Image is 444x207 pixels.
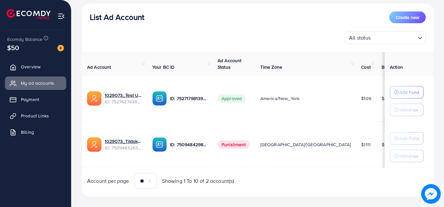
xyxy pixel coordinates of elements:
div: <span class='underline'>1029073_Tiktok2_1748438458997</span></br>7509485263203893266 [105,138,142,151]
span: Ecomdy Balance [7,36,42,43]
span: My ad accounts [21,80,54,86]
img: ic-ba-acc.ded83a64.svg [152,91,167,106]
a: Payment [5,93,66,106]
a: My ad accounts [5,77,66,90]
p: Withdraw [399,106,418,114]
span: Account per page [87,177,129,185]
span: Action [390,64,403,70]
p: Add Fund [399,88,419,96]
span: Ad Account [87,64,111,70]
img: ic-ads-acc.e4c84228.svg [87,91,101,106]
button: Create new [389,11,426,23]
img: image [57,45,64,51]
span: All status [348,33,372,43]
button: Add Fund [390,132,423,145]
p: ID: 7527179813925453831 [170,95,207,102]
span: Ad Account Status [218,57,242,70]
span: Product Links [21,112,49,119]
span: America/New_York [260,95,300,102]
button: Add Fund [390,86,423,98]
span: $1111 [361,141,371,148]
span: Your BC ID [152,64,175,70]
span: $50 [7,43,19,52]
span: [GEOGRAPHIC_DATA]/[GEOGRAPHIC_DATA] [260,141,351,148]
a: Billing [5,126,66,139]
span: Payment [21,96,39,103]
span: $109 [361,95,371,102]
span: Cost [361,64,371,70]
div: <span class='underline'>1029073_Test USAUAEUKAUS_1752662345158</span></br>7527627439644803088 [105,92,142,105]
span: Approved [218,94,246,103]
a: Product Links [5,109,66,122]
button: Withdraw [390,104,423,116]
img: menu [57,12,65,20]
a: 1029073_Test USAUAEUKAUS_1752662345158 [105,92,142,98]
span: Create new [396,14,419,21]
a: 1029073_Tiktok2_1748438458997 [105,138,142,145]
span: Punishment [218,140,250,149]
button: Withdraw [390,150,423,162]
p: ID: 7509484298572136464 [170,141,207,148]
span: Showing 1 To 10 of 2 account(s) [162,177,234,185]
div: Search for option [344,31,426,44]
input: Search for option [373,32,415,43]
span: Billing [21,129,34,135]
img: image [421,184,441,204]
img: ic-ba-acc.ded83a64.svg [152,137,167,152]
span: ID: 7527627439644803088 [105,98,142,105]
img: ic-ads-acc.e4c84228.svg [87,137,101,152]
p: Add Fund [399,134,419,142]
h3: List Ad Account [90,12,144,22]
img: logo [7,9,51,19]
p: Withdraw [399,152,418,160]
a: Overview [5,60,66,73]
span: Overview [21,63,40,70]
span: Time Zone [260,64,282,70]
span: ID: 7509485263203893266 [105,145,142,151]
